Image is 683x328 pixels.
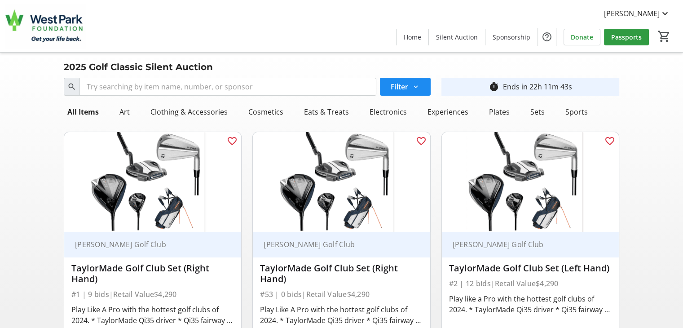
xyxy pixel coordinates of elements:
div: Eats & Treats [300,103,353,121]
mat-icon: timer_outline [489,81,499,92]
button: Cart [656,28,672,44]
a: Home [397,29,428,45]
div: Art [116,103,133,121]
span: Filter [391,81,408,92]
div: Cosmetics [245,103,287,121]
div: Electronics [366,103,410,121]
div: Sets [527,103,548,121]
a: Donate [564,29,600,45]
div: Ends in 22h 11m 43s [503,81,572,92]
a: Passports [604,29,649,45]
span: Sponsorship [493,32,530,42]
input: Try searching by item name, number, or sponsor [79,78,376,96]
div: [PERSON_NAME] Golf Club [71,240,223,249]
span: Passports [611,32,642,42]
div: TaylorMade Golf Club Set (Right Hand) [71,263,234,284]
span: Donate [571,32,593,42]
div: Clothing & Accessories [147,103,231,121]
div: Plates [485,103,513,121]
div: [PERSON_NAME] Golf Club [260,240,412,249]
button: Help [538,28,556,46]
mat-icon: favorite_outline [416,136,427,146]
div: 2025 Golf Classic Silent Auction [58,60,218,74]
div: Play Like A Pro with the hottest golf clubs of 2024. * TaylorMade Qi35 driver * Qi35 fairway - 3 ... [260,304,423,326]
div: Play Like A Pro with the hottest golf clubs of 2024. * TaylorMade Qi35 driver * Qi35 fairway - 3 ... [71,304,234,326]
button: [PERSON_NAME] [597,6,678,21]
button: Filter [380,78,431,96]
img: TaylorMade Golf Club Set (Right Hand) [64,132,241,232]
div: All Items [64,103,102,121]
div: Play like a Pro with the hottest golf clubs of 2024. * TaylorMade Qi35 driver * Qi35 fairway - 3 ... [449,293,612,315]
div: [PERSON_NAME] Golf Club [449,240,601,249]
a: Silent Auction [429,29,485,45]
img: TaylorMade Golf Club Set (Right Hand) [253,132,430,232]
div: Sports [562,103,591,121]
div: #53 | 0 bids | Retail Value $4,290 [260,288,423,301]
div: TaylorMade Golf Club Set (Right Hand) [260,263,423,284]
div: Experiences [424,103,472,121]
mat-icon: favorite_outline [604,136,615,146]
div: #2 | 12 bids | Retail Value $4,290 [449,277,612,290]
div: TaylorMade Golf Club Set (Left Hand) [449,263,612,274]
img: West Park Healthcare Centre Foundation's Logo [5,4,85,49]
span: [PERSON_NAME] [604,8,660,19]
img: TaylorMade Golf Club Set (Left Hand) [442,132,619,232]
div: #1 | 9 bids | Retail Value $4,290 [71,288,234,301]
span: Silent Auction [436,32,478,42]
a: Sponsorship [485,29,538,45]
span: Home [404,32,421,42]
mat-icon: favorite_outline [227,136,238,146]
